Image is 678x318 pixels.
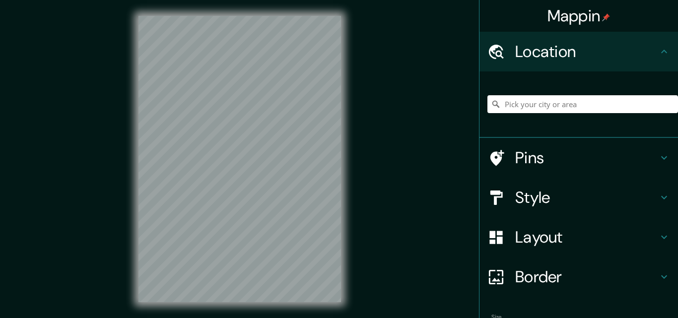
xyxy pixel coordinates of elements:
[602,13,610,21] img: pin-icon.png
[138,16,341,302] canvas: Map
[479,138,678,178] div: Pins
[515,188,658,207] h4: Style
[515,227,658,247] h4: Layout
[487,95,678,113] input: Pick your city or area
[515,42,658,62] h4: Location
[479,32,678,71] div: Location
[515,148,658,168] h4: Pins
[515,267,658,287] h4: Border
[479,257,678,297] div: Border
[547,6,610,26] h4: Mappin
[479,217,678,257] div: Layout
[479,178,678,217] div: Style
